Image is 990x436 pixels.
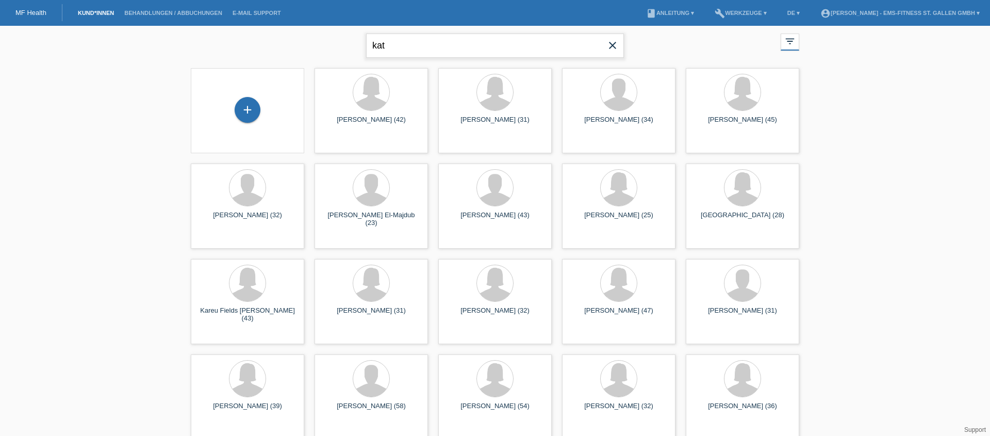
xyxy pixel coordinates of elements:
[323,306,420,323] div: [PERSON_NAME] (31)
[199,211,296,228] div: [PERSON_NAME] (32)
[447,116,543,132] div: [PERSON_NAME] (31)
[15,9,46,17] a: MF Health
[73,10,119,16] a: Kund*innen
[606,39,619,52] i: close
[641,10,699,16] a: bookAnleitung ▾
[119,10,227,16] a: Behandlungen / Abbuchungen
[964,426,986,433] a: Support
[199,306,296,323] div: Kareu Fields [PERSON_NAME] (43)
[570,402,667,418] div: [PERSON_NAME] (32)
[570,116,667,132] div: [PERSON_NAME] (34)
[323,211,420,228] div: [PERSON_NAME] El-Majdub (23)
[715,8,725,19] i: build
[709,10,772,16] a: buildWerkzeuge ▾
[323,116,420,132] div: [PERSON_NAME] (42)
[694,306,791,323] div: [PERSON_NAME] (31)
[784,36,796,47] i: filter_list
[782,10,805,16] a: DE ▾
[570,211,667,228] div: [PERSON_NAME] (25)
[447,402,543,418] div: [PERSON_NAME] (54)
[366,34,624,58] input: Suche...
[694,116,791,132] div: [PERSON_NAME] (45)
[646,8,656,19] i: book
[447,211,543,228] div: [PERSON_NAME] (43)
[227,10,286,16] a: E-Mail Support
[815,10,985,16] a: account_circle[PERSON_NAME] - EMS-Fitness St. Gallen GmbH ▾
[570,306,667,323] div: [PERSON_NAME] (47)
[235,101,260,119] div: Kund*in hinzufügen
[694,402,791,418] div: [PERSON_NAME] (36)
[323,402,420,418] div: [PERSON_NAME] (58)
[820,8,831,19] i: account_circle
[694,211,791,228] div: [GEOGRAPHIC_DATA] (28)
[199,402,296,418] div: [PERSON_NAME] (39)
[447,306,543,323] div: [PERSON_NAME] (32)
